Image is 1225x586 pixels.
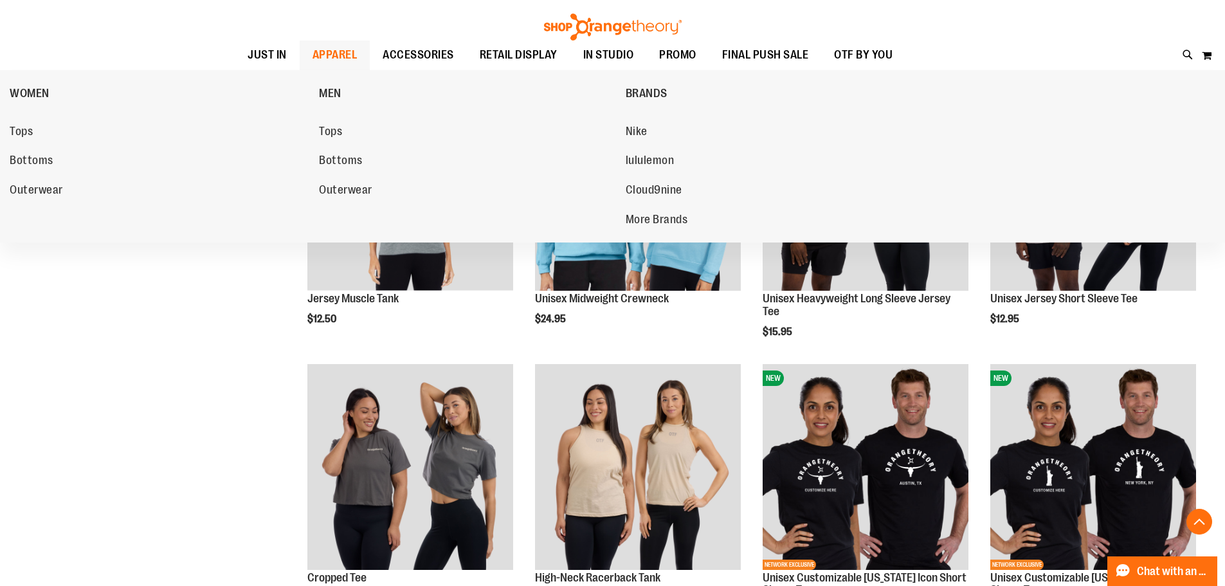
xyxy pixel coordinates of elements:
a: OTF City Unisex New York Icon SS Tee BlackNEWNETWORK EXCLUSIVE [990,364,1196,572]
span: FINAL PUSH SALE [722,41,809,69]
span: $15.95 [763,326,794,338]
span: Outerwear [319,183,372,199]
a: OTF City Unisex Texas Icon SS Tee BlackNEWNETWORK EXCLUSIVE [763,364,968,572]
a: Unisex Midweight Crewneck [535,292,669,305]
a: OTF Womens CVC Racerback Tank Tan [535,364,741,572]
img: OTF City Unisex Texas Icon SS Tee Black [763,364,968,570]
a: Unisex Heavyweight Long Sleeve Jersey Tee [763,292,950,318]
span: NETWORK EXCLUSIVE [990,560,1044,570]
button: Chat with an Expert [1107,556,1218,586]
span: $12.50 [307,313,338,325]
span: NEW [763,371,784,386]
span: Chat with an Expert [1137,565,1210,578]
img: OTF Womens CVC Racerback Tank Tan [535,364,741,570]
span: Nike [626,125,648,141]
span: ACCESSORIES [383,41,454,69]
span: Cloud9nine [626,183,682,199]
button: Back To Top [1186,509,1212,535]
a: ACCESSORIES [370,41,467,70]
a: WOMEN [10,77,313,110]
span: $24.95 [535,313,568,325]
img: OTF City Unisex New York Icon SS Tee Black [990,364,1196,570]
a: High-Neck Racerback Tank [535,571,660,584]
span: BRANDS [626,87,667,103]
a: OTF Womens Crop Tee Grey [307,364,513,572]
span: NEW [990,371,1012,386]
span: IN STUDIO [583,41,634,69]
span: Bottoms [319,154,363,170]
span: Tops [319,125,342,141]
span: WOMEN [10,87,50,103]
span: OTF BY YOU [834,41,893,69]
a: OTF BY YOU [821,41,905,70]
a: IN STUDIO [570,41,647,70]
span: APPAREL [313,41,358,69]
span: JUST IN [248,41,287,69]
a: APPAREL [300,41,370,70]
a: JUST IN [235,41,300,70]
img: OTF Womens Crop Tee Grey [307,364,513,570]
a: PROMO [646,41,709,70]
span: RETAIL DISPLAY [480,41,558,69]
a: FINAL PUSH SALE [709,41,822,70]
span: $12.95 [990,313,1021,325]
a: Cropped Tee [307,571,367,584]
span: Bottoms [10,154,53,170]
a: BRANDS [626,77,929,110]
span: Tops [10,125,33,141]
img: Shop Orangetheory [542,14,684,41]
span: lululemon [626,154,675,170]
a: Unisex Jersey Short Sleeve Tee [990,292,1138,305]
a: RETAIL DISPLAY [467,41,570,69]
a: Jersey Muscle Tank [307,292,399,305]
a: MEN [319,77,619,110]
span: Outerwear [10,183,63,199]
span: NETWORK EXCLUSIVE [763,560,816,570]
span: More Brands [626,213,688,229]
span: PROMO [659,41,696,69]
span: MEN [319,87,341,103]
